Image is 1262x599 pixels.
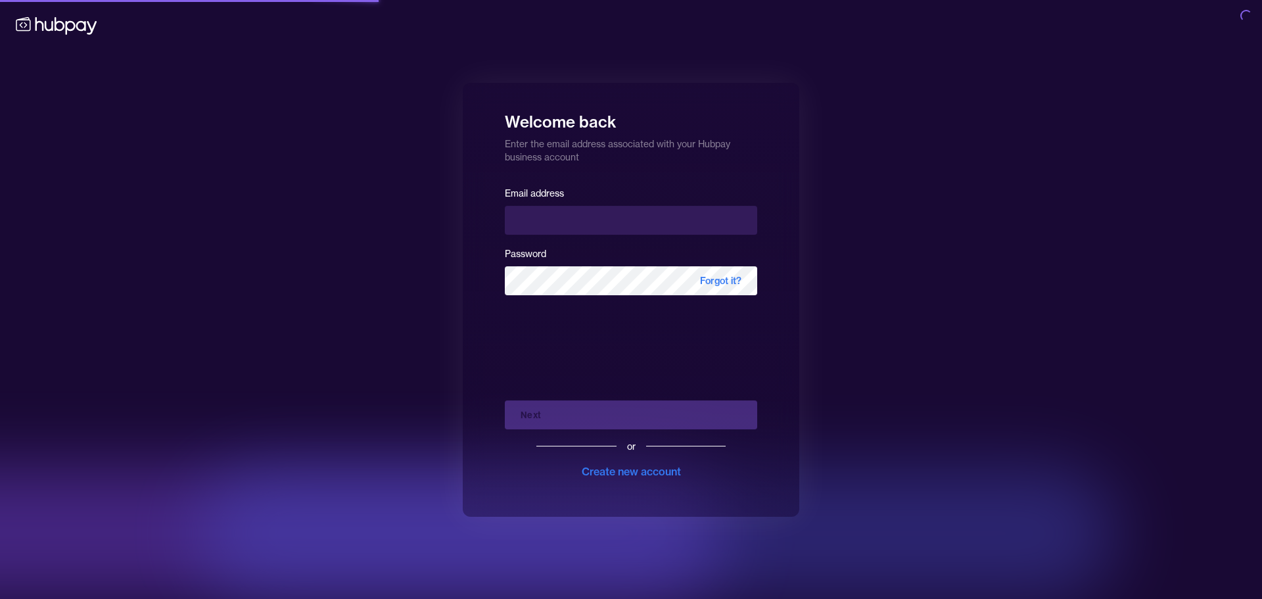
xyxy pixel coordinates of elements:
[505,248,546,260] label: Password
[505,187,564,199] label: Email address
[582,464,681,479] div: Create new account
[684,266,757,295] span: Forgot it?
[505,103,757,132] h1: Welcome back
[627,440,636,453] div: or
[505,132,757,164] p: Enter the email address associated with your Hubpay business account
